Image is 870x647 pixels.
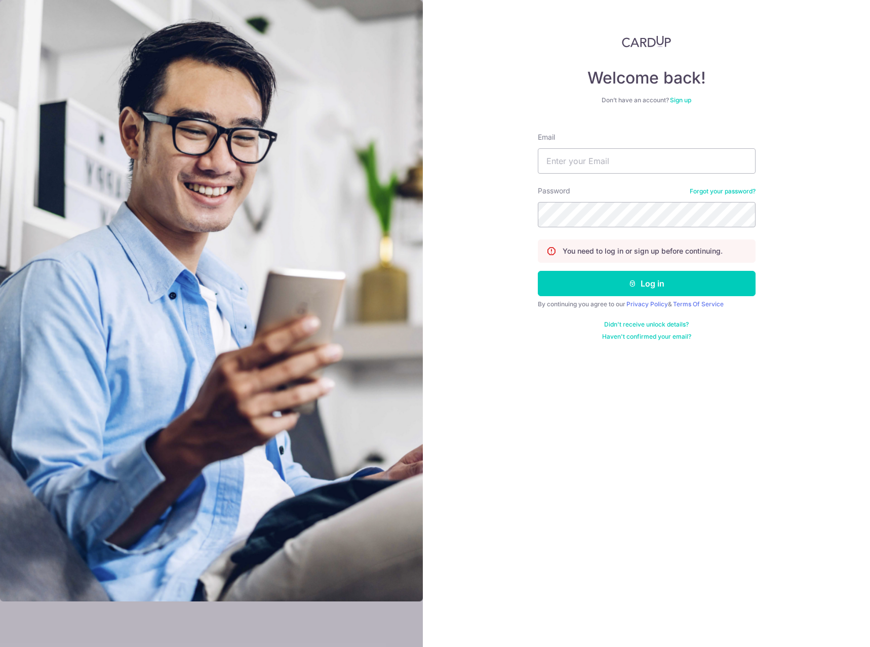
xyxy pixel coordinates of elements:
[538,148,756,174] input: Enter your Email
[538,271,756,296] button: Log in
[673,300,724,308] a: Terms Of Service
[604,320,689,329] a: Didn't receive unlock details?
[602,333,691,341] a: Haven't confirmed your email?
[563,246,723,256] p: You need to log in or sign up before continuing.
[690,187,756,195] a: Forgot your password?
[538,300,756,308] div: By continuing you agree to our &
[626,300,668,308] a: Privacy Policy
[670,96,691,104] a: Sign up
[538,132,555,142] label: Email
[538,96,756,104] div: Don’t have an account?
[538,68,756,88] h4: Welcome back!
[622,35,671,48] img: CardUp Logo
[538,186,570,196] label: Password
